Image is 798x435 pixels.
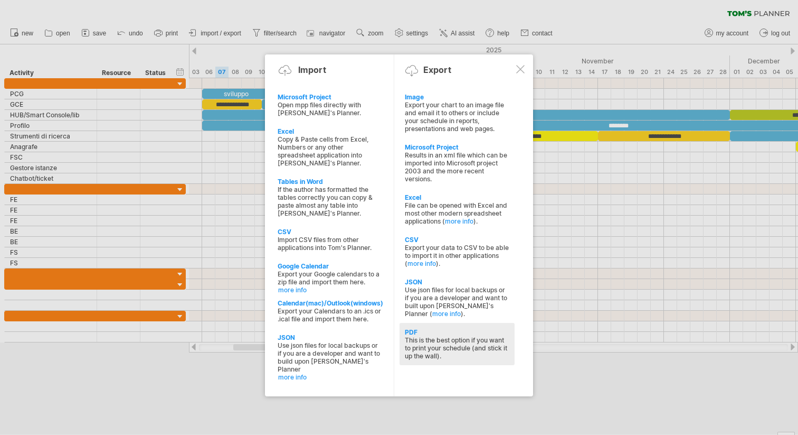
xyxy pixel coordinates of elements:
[432,310,461,318] a: more info
[405,278,509,286] div: JSON
[405,244,509,267] div: Export your data to CSV to be able to import it in other applications ( ).
[405,143,509,151] div: Microsoft Project
[405,286,509,318] div: Use json files for local backups or if you are a developer and want to built upon [PERSON_NAME]'s...
[405,93,509,101] div: Image
[405,193,509,201] div: Excel
[407,260,436,267] a: more info
[405,236,509,244] div: CSV
[278,135,382,167] div: Copy & Paste cells from Excel, Numbers or any other spreadsheet application into [PERSON_NAME]'s ...
[405,101,509,133] div: Export your chart to an image file and email it to others or include your schedule in reports, pr...
[445,217,473,225] a: more info
[278,127,382,135] div: Excel
[423,64,451,75] div: Export
[405,151,509,183] div: Results in an xml file which can be imported into Microsoft project 2003 and the more recent vers...
[278,178,382,186] div: Tables in Word
[405,328,509,336] div: PDF
[278,373,383,381] a: more info
[405,336,509,360] div: This is the best option if you want to print your schedule (and stick it up the wall).
[278,186,382,217] div: If the author has formatted the tables correctly you can copy & paste almost any table into [PERS...
[298,64,326,75] div: Import
[278,286,383,294] a: more info
[405,201,509,225] div: File can be opened with Excel and most other modern spreadsheet applications ( ).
